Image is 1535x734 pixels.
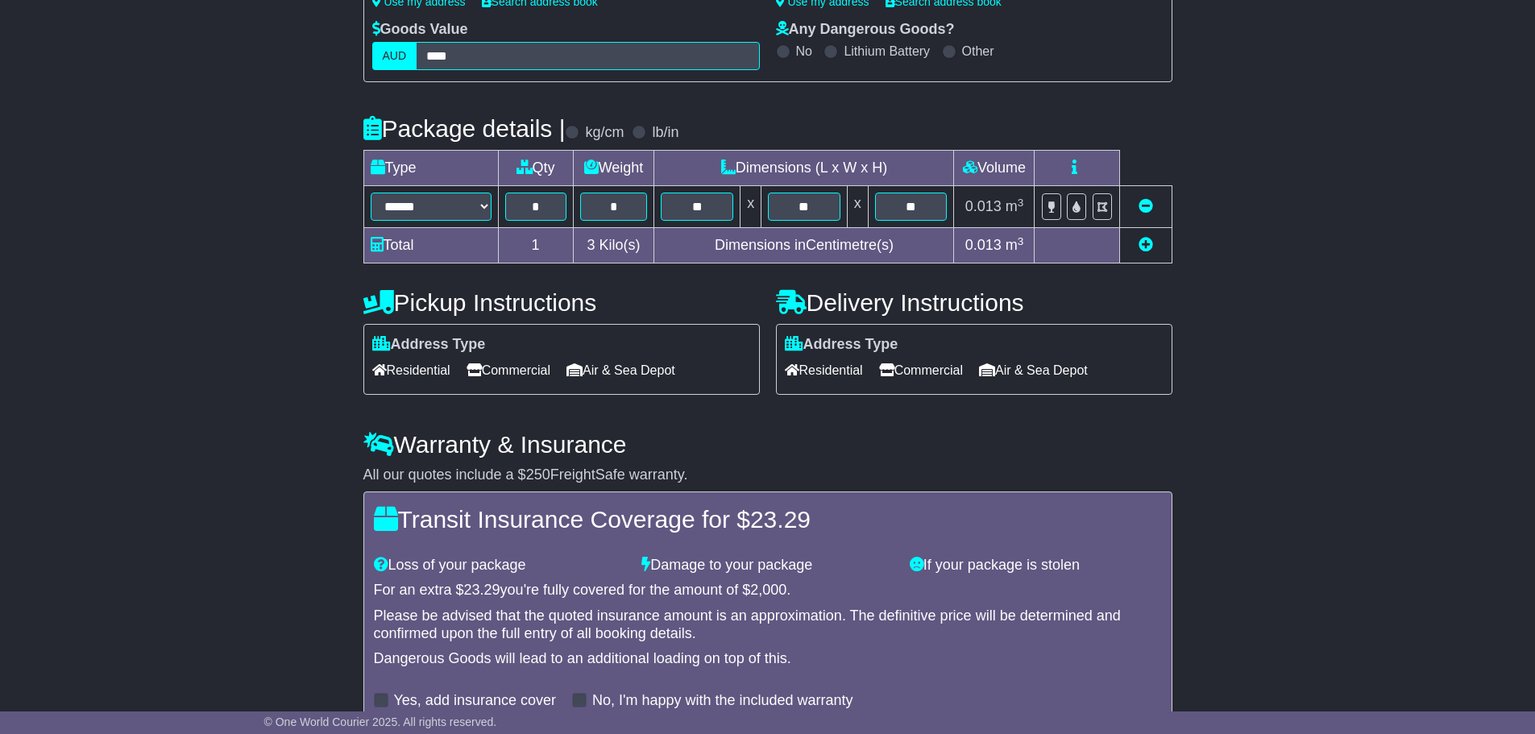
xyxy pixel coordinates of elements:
[902,557,1170,574] div: If your package is stolen
[264,715,497,728] span: © One World Courier 2025. All rights reserved.
[962,44,994,59] label: Other
[374,506,1162,533] h4: Transit Insurance Coverage for $
[372,358,450,383] span: Residential
[363,467,1172,484] div: All our quotes include a $ FreightSafe warranty.
[363,289,760,316] h4: Pickup Instructions
[573,151,654,186] td: Weight
[592,692,853,710] label: No, I'm happy with the included warranty
[1139,198,1153,214] a: Remove this item
[372,42,417,70] label: AUD
[654,151,954,186] td: Dimensions (L x W x H)
[1006,198,1024,214] span: m
[526,467,550,483] span: 250
[776,21,955,39] label: Any Dangerous Goods?
[847,186,868,228] td: x
[1018,197,1024,209] sup: 3
[652,124,678,142] label: lb/in
[363,115,566,142] h4: Package details |
[394,692,556,710] label: Yes, add insurance cover
[1018,235,1024,247] sup: 3
[363,151,498,186] td: Type
[844,44,930,59] label: Lithium Battery
[374,608,1162,642] div: Please be advised that the quoted insurance amount is an approximation. The definitive price will...
[965,198,1002,214] span: 0.013
[750,506,811,533] span: 23.29
[785,336,898,354] label: Address Type
[776,289,1172,316] h4: Delivery Instructions
[587,237,595,253] span: 3
[1006,237,1024,253] span: m
[585,124,624,142] label: kg/cm
[1139,237,1153,253] a: Add new item
[467,358,550,383] span: Commercial
[954,151,1035,186] td: Volume
[366,557,634,574] div: Loss of your package
[654,228,954,263] td: Dimensions in Centimetre(s)
[573,228,654,263] td: Kilo(s)
[374,582,1162,599] div: For an extra $ you're fully covered for the amount of $ .
[363,228,498,263] td: Total
[750,582,786,598] span: 2,000
[372,21,468,39] label: Goods Value
[566,358,675,383] span: Air & Sea Depot
[372,336,486,354] label: Address Type
[498,228,573,263] td: 1
[363,431,1172,458] h4: Warranty & Insurance
[965,237,1002,253] span: 0.013
[741,186,761,228] td: x
[879,358,963,383] span: Commercial
[785,358,863,383] span: Residential
[464,582,500,598] span: 23.29
[979,358,1088,383] span: Air & Sea Depot
[633,557,902,574] div: Damage to your package
[796,44,812,59] label: No
[498,151,573,186] td: Qty
[374,650,1162,668] div: Dangerous Goods will lead to an additional loading on top of this.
